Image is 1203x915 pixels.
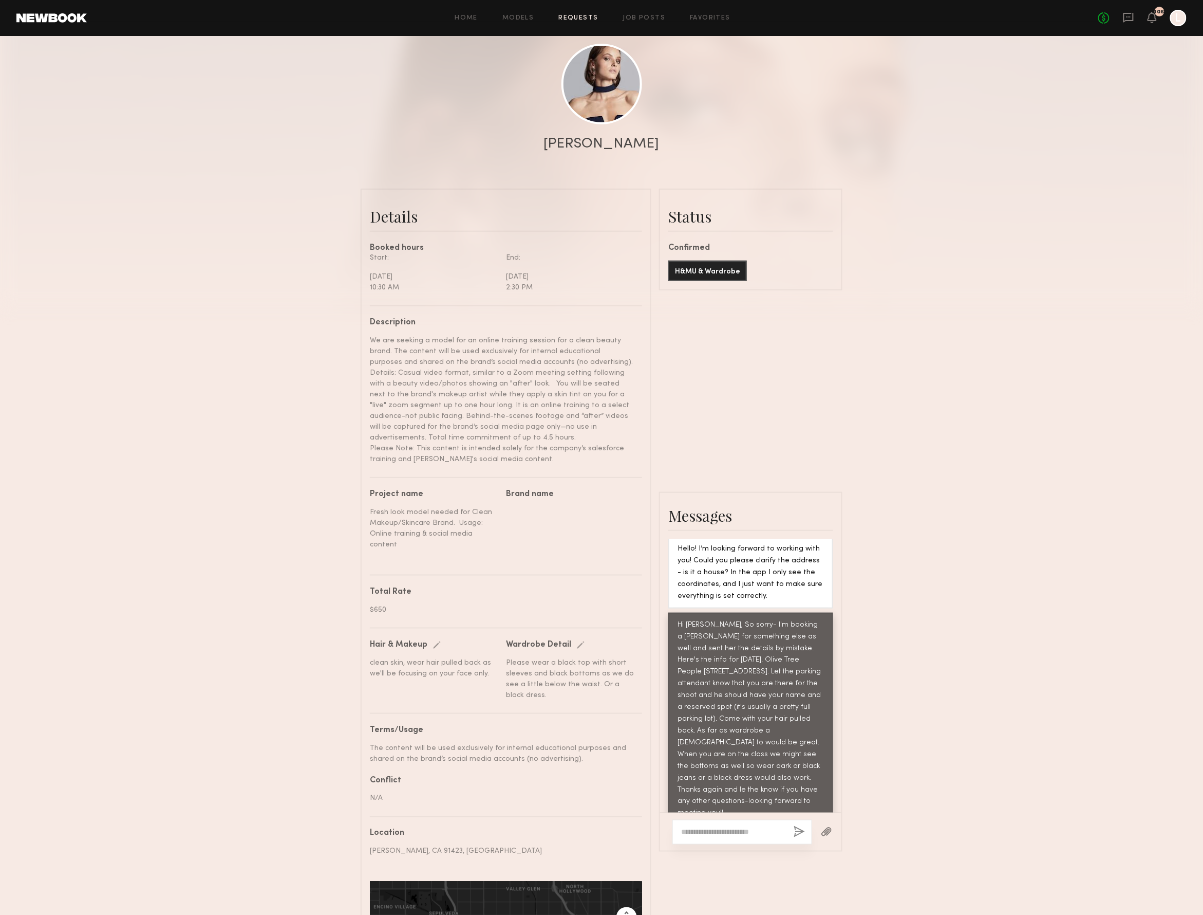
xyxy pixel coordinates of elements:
div: [PERSON_NAME], CA 91423, [GEOGRAPHIC_DATA] [370,846,634,857]
div: Total Rate [370,588,634,596]
a: Job Posts [623,15,666,22]
div: [DATE] [370,271,498,282]
div: Details [370,206,642,227]
div: Brand name [506,490,634,499]
div: 10:30 AM [370,282,498,293]
div: Status [668,206,833,227]
div: We are seeking a model for an online training session for a clean beauty brand. The content will ... [370,335,634,465]
a: L [1170,10,1187,26]
div: Booked hours [370,244,642,252]
div: End: [506,252,634,263]
div: [DATE] [506,271,634,282]
div: Please wear a black top with short sleeves and black bottoms as we do see a little below the wais... [506,657,634,701]
div: [PERSON_NAME] [544,137,660,151]
div: Description [370,319,634,327]
a: Requests [559,15,598,22]
div: Messages [668,505,833,526]
div: Hello! I’m looking forward to working with you! Could you please clarify the address - is it a ho... [678,543,824,602]
div: Hi [PERSON_NAME], So sorry- I'm booking a [PERSON_NAME] for something else as well and sent her t... [678,619,824,820]
button: H&MU & Wardrobe [668,261,747,281]
a: Favorites [690,15,730,22]
div: Start: [370,252,498,263]
div: Hair & Makeup [370,641,427,649]
div: Wardrobe Detail [506,641,571,649]
div: Location [370,830,634,838]
div: 2:30 PM [506,282,634,293]
div: Terms/Usage [370,726,634,735]
div: Confirmed [668,244,833,252]
a: Models [502,15,534,22]
div: clean skin, wear hair pulled back as we'll be focusing on your face only. [370,657,498,679]
div: 106 [1155,9,1164,15]
div: $650 [370,605,634,615]
div: N/A [370,793,634,804]
div: Project name [370,490,498,499]
div: Conflict [370,777,634,785]
div: Fresh look model needed for Clean Makeup/Skincare Brand. Usage: Online training & social media co... [370,507,498,550]
div: The content will be used exclusively for internal educational purposes and shared on the brand’s ... [370,743,634,764]
a: Home [455,15,478,22]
